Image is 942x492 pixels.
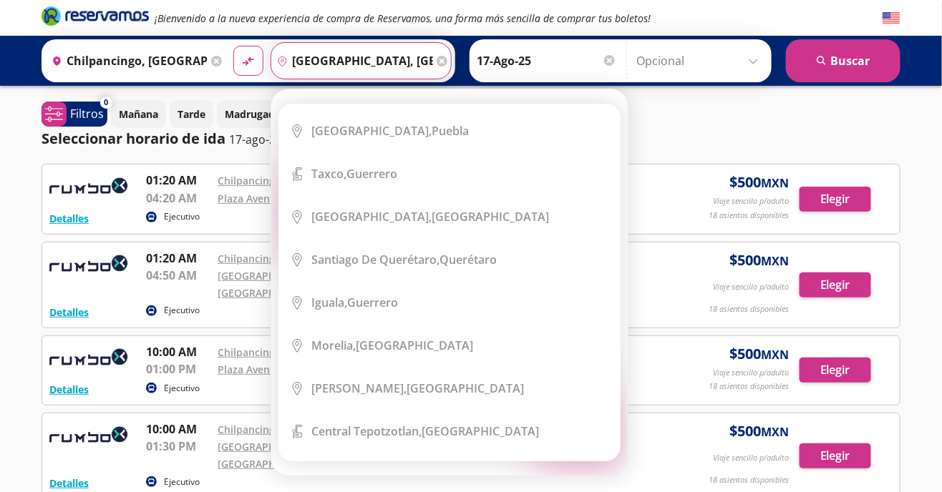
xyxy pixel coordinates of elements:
p: Filtros [70,105,104,122]
p: 01:20 AM [146,172,210,189]
p: Tarde [178,107,205,122]
input: Buscar Origen [46,43,208,79]
p: 01:30 PM [146,438,210,455]
b: [PERSON_NAME], [311,380,407,396]
p: 18 asientos disponibles [709,303,789,315]
button: Elegir [800,187,871,212]
button: Buscar [786,39,900,82]
b: [GEOGRAPHIC_DATA], [311,209,432,225]
small: MXN [761,424,789,440]
p: 01:00 PM [146,360,210,378]
a: Chilpancingo - Viajes Rumbox [218,174,363,187]
b: Taxco, [311,166,346,182]
p: 01:20 AM [146,250,210,267]
em: ¡Bienvenido a la nueva experiencia de compra de Reservamos, una forma más sencilla de comprar tus... [155,11,651,25]
button: Elegir [800,358,871,383]
p: Viaje sencillo p/adulto [713,367,789,379]
input: Opcional [636,43,764,79]
small: MXN [761,347,789,363]
span: 0 [105,97,109,109]
input: Elegir Fecha [477,43,617,79]
button: Tarde [170,100,213,128]
p: 18 asientos disponibles [709,474,789,486]
p: 04:50 AM [146,267,210,284]
i: Brand Logo [42,5,149,26]
p: 10:00 AM [146,420,210,438]
a: Plaza Aventura - Viajes Rumbox [218,192,372,205]
span: $ 500 [729,250,789,271]
div: [GEOGRAPHIC_DATA] [311,380,524,396]
img: RESERVAMOS [49,343,128,372]
a: Plaza Aventura - Viajes Rumbox [218,363,372,376]
a: Chilpancingo - Viajes Rumbox [218,345,363,359]
small: MXN [761,175,789,191]
b: Morelia, [311,338,356,353]
img: RESERVAMOS [49,250,128,278]
p: Viaje sencillo p/adulto [713,195,789,207]
small: MXN [761,253,789,269]
a: [GEOGRAPHIC_DATA][PERSON_NAME] - [GEOGRAPHIC_DATA] [218,269,407,300]
div: Querétaro [311,252,497,267]
p: Viaje sencillo p/adulto [713,452,789,464]
div: Guerrero [311,166,397,182]
button: Detalles [49,305,89,320]
p: 18 asientos disponibles [709,210,789,222]
p: Madrugada [225,107,281,122]
button: English [883,9,900,27]
button: 0Filtros [42,102,107,127]
button: Mañana [111,100,166,128]
p: Seleccionar horario de ida [42,128,225,149]
div: [GEOGRAPHIC_DATA] [311,423,539,439]
div: [GEOGRAPHIC_DATA] [311,209,549,225]
b: Iguala, [311,295,347,310]
span: $ 500 [729,420,789,442]
p: Ejecutivo [164,304,200,317]
b: Santiago de Querétaro, [311,252,440,267]
a: [GEOGRAPHIC_DATA][PERSON_NAME] - [GEOGRAPHIC_DATA] [218,440,407,471]
div: Guerrero [311,295,398,310]
img: RESERVAMOS [49,172,128,200]
span: $ 500 [729,343,789,365]
a: Brand Logo [42,5,149,31]
button: Detalles [49,211,89,226]
p: 04:20 AM [146,190,210,207]
p: Ejecutivo [164,476,200,488]
p: 17-ago-25 [229,131,282,148]
p: Ejecutivo [164,382,200,395]
a: Chilpancingo - Viajes Rumbox [218,423,363,436]
button: Elegir [800,443,871,468]
button: Detalles [49,476,89,491]
b: Central Tepotzotlan, [311,423,422,439]
a: Chilpancingo - Viajes Rumbox [218,252,363,265]
div: Puebla [311,123,469,139]
p: Mañana [119,107,158,122]
p: Viaje sencillo p/adulto [713,281,789,293]
div: [GEOGRAPHIC_DATA] [311,338,473,353]
button: Elegir [800,272,871,297]
button: Detalles [49,382,89,397]
img: RESERVAMOS [49,420,128,449]
p: Ejecutivo [164,210,200,223]
button: Madrugada [217,100,288,128]
b: [GEOGRAPHIC_DATA], [311,123,432,139]
span: $ 500 [729,172,789,193]
p: 18 asientos disponibles [709,380,789,393]
p: 10:00 AM [146,343,210,360]
input: Buscar Destino [271,43,433,79]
